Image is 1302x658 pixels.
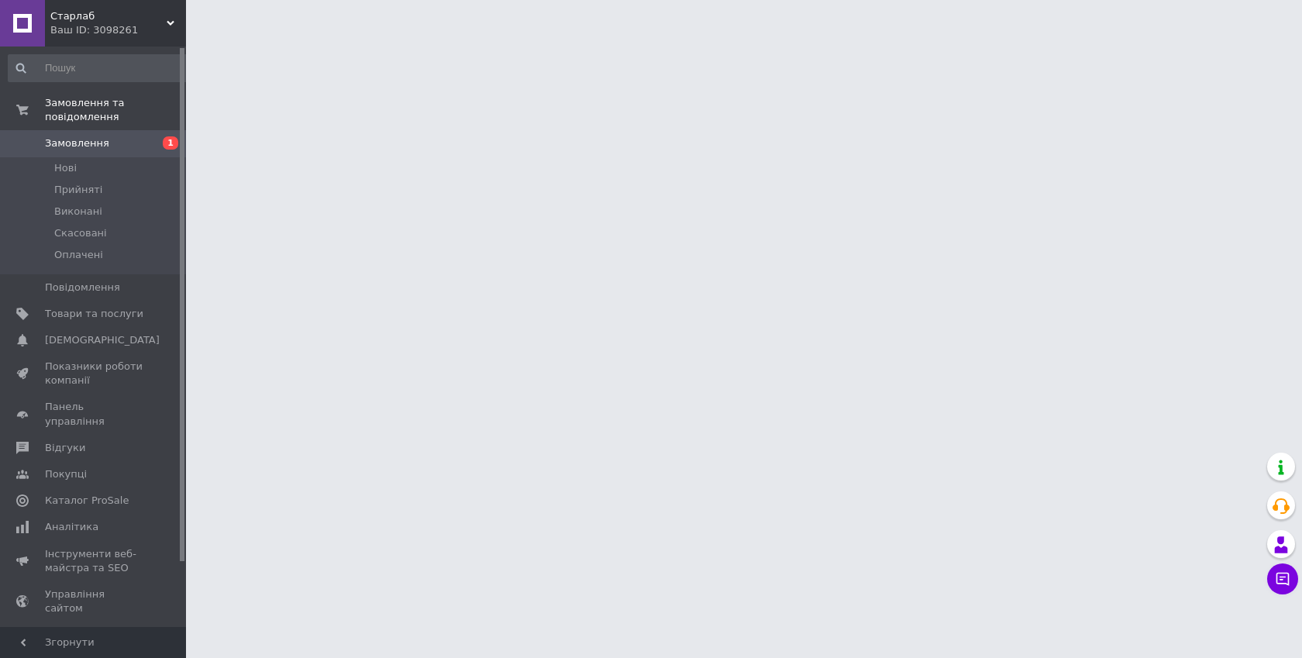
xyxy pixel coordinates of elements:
span: Панель управління [45,400,143,428]
span: Інструменти веб-майстра та SEO [45,547,143,575]
span: Показники роботи компанії [45,360,143,388]
span: Виконані [54,205,102,219]
span: Управління сайтом [45,587,143,615]
span: Відгуки [45,441,85,455]
span: Каталог ProSale [45,494,129,508]
input: Пошук [8,54,191,82]
span: 1 [163,136,178,150]
span: Аналітика [45,520,98,534]
span: Замовлення [45,136,109,150]
span: Скасовані [54,226,107,240]
button: Чат з покупцем [1267,563,1298,594]
span: Прийняті [54,183,102,197]
span: Нові [54,161,77,175]
div: Ваш ID: 3098261 [50,23,186,37]
span: Товари та послуги [45,307,143,321]
span: Покупці [45,467,87,481]
span: Оплачені [54,248,103,262]
span: Замовлення та повідомлення [45,96,186,124]
span: [DEMOGRAPHIC_DATA] [45,333,160,347]
span: Старлаб [50,9,167,23]
span: Повідомлення [45,281,120,295]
